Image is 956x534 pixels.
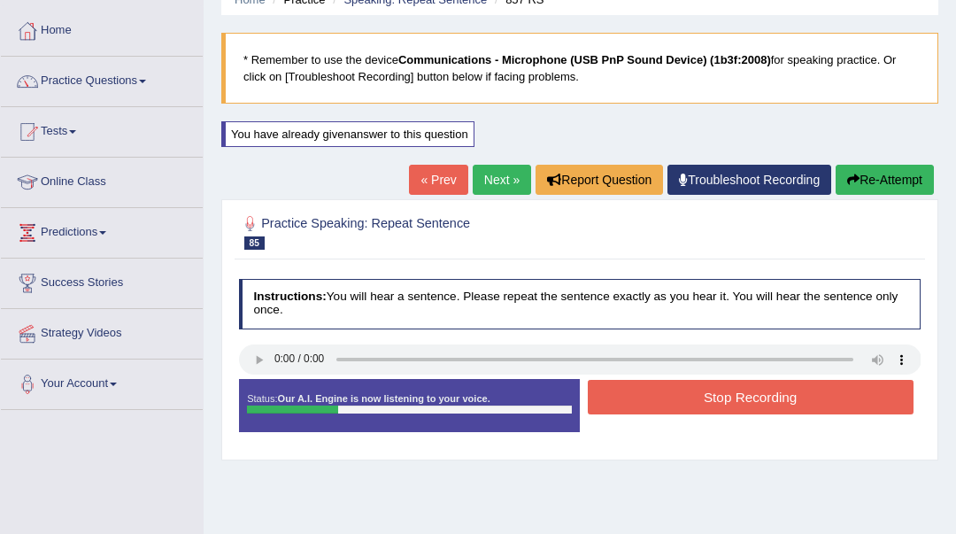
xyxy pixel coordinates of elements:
[221,121,474,147] div: You have already given answer to this question
[239,213,662,250] h2: Practice Speaking: Repeat Sentence
[1,309,203,353] a: Strategy Videos
[278,393,490,404] strong: Our A.I. Engine is now listening to your voice.
[1,360,203,404] a: Your Account
[244,236,265,250] span: 85
[1,208,203,252] a: Predictions
[1,158,203,202] a: Online Class
[221,33,938,104] blockquote: * Remember to use the device for speaking practice. Or click on [Troubleshoot Recording] button b...
[588,380,914,414] button: Stop Recording
[253,290,326,303] b: Instructions:
[239,379,580,432] div: Status:
[409,165,467,195] a: « Prev
[536,165,663,195] button: Report Question
[398,53,771,66] b: Communications - Microphone (USB PnP Sound Device) (1b3f:2008)
[1,57,203,101] a: Practice Questions
[473,165,531,195] a: Next »
[239,279,921,329] h4: You will hear a sentence. Please repeat the sentence exactly as you hear it. You will hear the se...
[1,6,203,50] a: Home
[836,165,934,195] button: Re-Attempt
[667,165,831,195] a: Troubleshoot Recording
[1,259,203,303] a: Success Stories
[1,107,203,151] a: Tests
